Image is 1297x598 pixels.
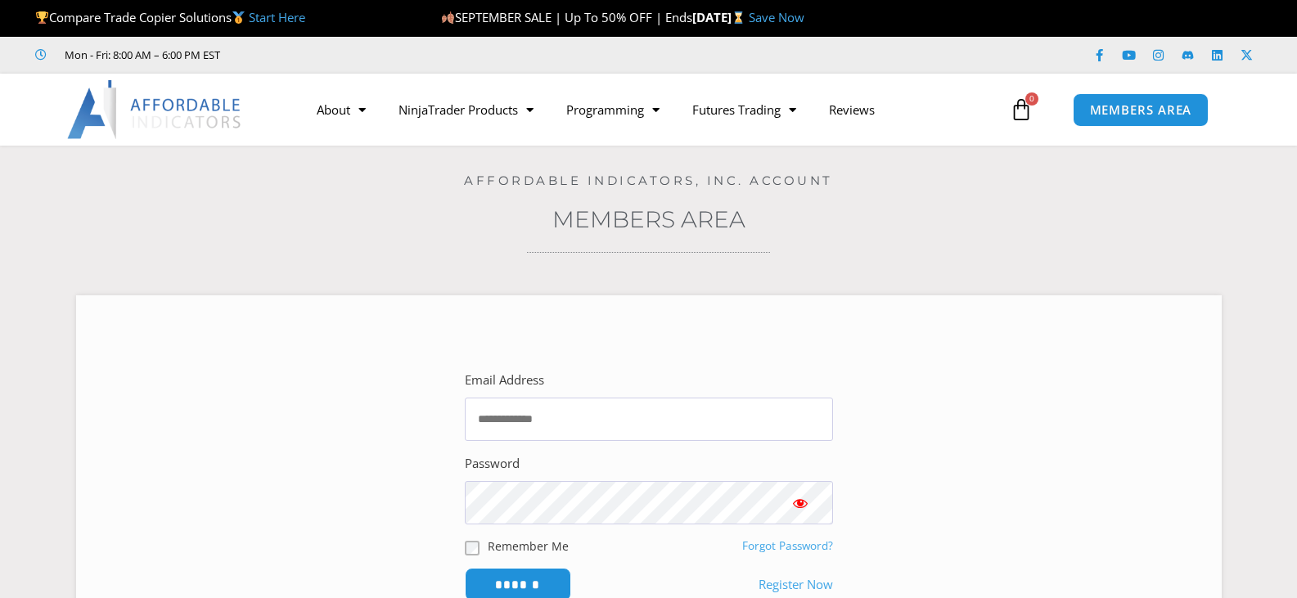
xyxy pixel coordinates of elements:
[550,91,676,128] a: Programming
[36,11,48,24] img: 🏆
[488,537,569,555] label: Remember Me
[813,91,891,128] a: Reviews
[985,86,1057,133] a: 0
[442,11,454,24] img: 🍂
[464,173,833,188] a: Affordable Indicators, Inc. Account
[552,205,745,233] a: Members Area
[35,9,305,25] span: Compare Trade Copier Solutions
[382,91,550,128] a: NinjaTrader Products
[759,573,833,596] a: Register Now
[300,91,382,128] a: About
[300,91,1006,128] nav: Menu
[465,369,544,392] label: Email Address
[441,9,692,25] span: SEPTEMBER SALE | Up To 50% OFF | Ends
[742,538,833,553] a: Forgot Password?
[676,91,813,128] a: Futures Trading
[1073,93,1209,127] a: MEMBERS AREA
[732,11,745,24] img: ⌛
[243,47,489,63] iframe: Customer reviews powered by Trustpilot
[232,11,245,24] img: 🥇
[768,481,833,524] button: Show password
[692,9,749,25] strong: [DATE]
[749,9,804,25] a: Save Now
[61,45,220,65] span: Mon - Fri: 8:00 AM – 6:00 PM EST
[1090,104,1192,116] span: MEMBERS AREA
[67,80,243,139] img: LogoAI | Affordable Indicators – NinjaTrader
[249,9,305,25] a: Start Here
[465,452,520,475] label: Password
[1025,92,1038,106] span: 0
